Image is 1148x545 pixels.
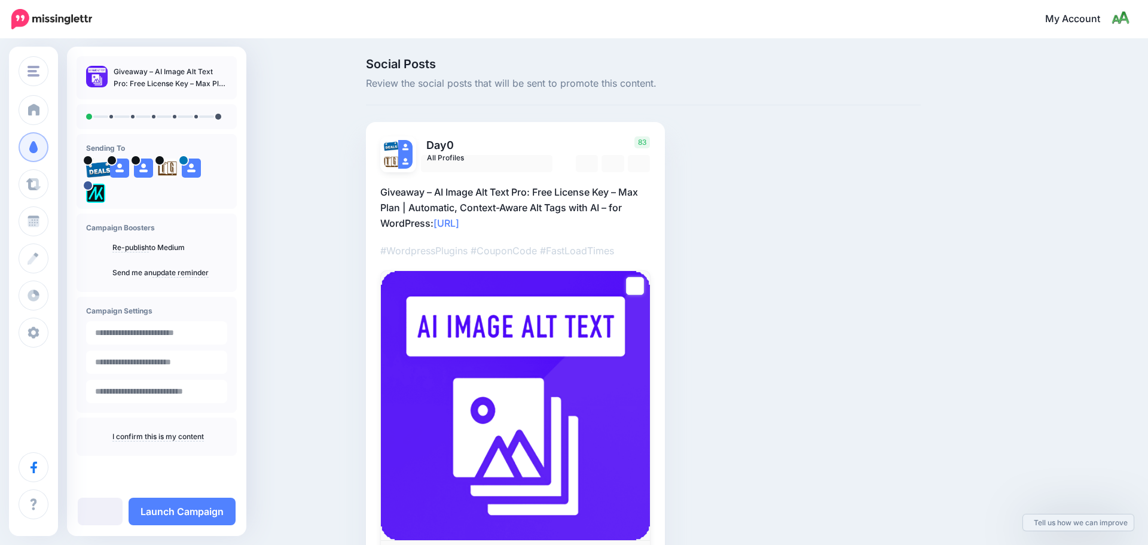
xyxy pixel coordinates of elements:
[1023,514,1134,531] a: Tell us how we can improve
[112,432,204,442] a: I confirm this is my content
[384,154,398,169] img: agK0rCH6-27705.jpg
[380,184,651,231] p: Giveaway – AI Image Alt Text Pro: Free License Key – Max Plan | Automatic, Context-Aware Alt Tags...
[86,144,227,153] h4: Sending To
[427,151,538,164] span: All Profiles
[380,243,651,258] p: #WordpressPlugins #CouponCode #FastLoadTimes
[398,140,413,154] img: user_default_image.png
[634,136,650,148] span: 83
[86,184,105,203] img: 300371053_782866562685722_1733786435366177641_n-bsa128417.png
[433,217,459,229] a: [URL]
[11,9,92,29] img: Missinglettr
[384,140,398,151] img: 95cf0fca748e57b5e67bba0a1d8b2b21-27699.png
[28,66,39,77] img: menu.png
[381,271,650,540] img: AI Image Alt Text Pro (Wordpress): Free Max License Key
[421,136,554,154] p: Day
[86,159,112,178] img: 95cf0fca748e57b5e67bba0a1d8b2b21-27699.png
[152,268,209,278] a: update reminder
[86,223,227,232] h4: Campaign Boosters
[1033,5,1130,34] a: My Account
[86,66,108,87] img: b4943683bec1082a6edbb1e4b3697dcf_thumb.jpg
[86,306,227,315] h4: Campaign Settings
[366,76,921,92] span: Review the social posts that will be sent to promote this content.
[112,267,227,278] p: Send me an
[110,159,129,178] img: user_default_image.png
[158,159,177,178] img: agK0rCH6-27705.jpg
[366,58,921,70] span: Social Posts
[421,155,552,172] a: All Profiles
[112,243,149,252] a: Re-publish
[114,66,227,90] p: Giveaway – AI Image Alt Text Pro: Free License Key – Max Plan | Automatic, Context-Aware Alt Tags...
[447,139,454,151] span: 0
[112,242,227,253] p: to Medium
[398,154,413,169] img: user_default_image.png
[134,159,153,178] img: user_default_image.png
[182,159,201,178] img: user_default_image.png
